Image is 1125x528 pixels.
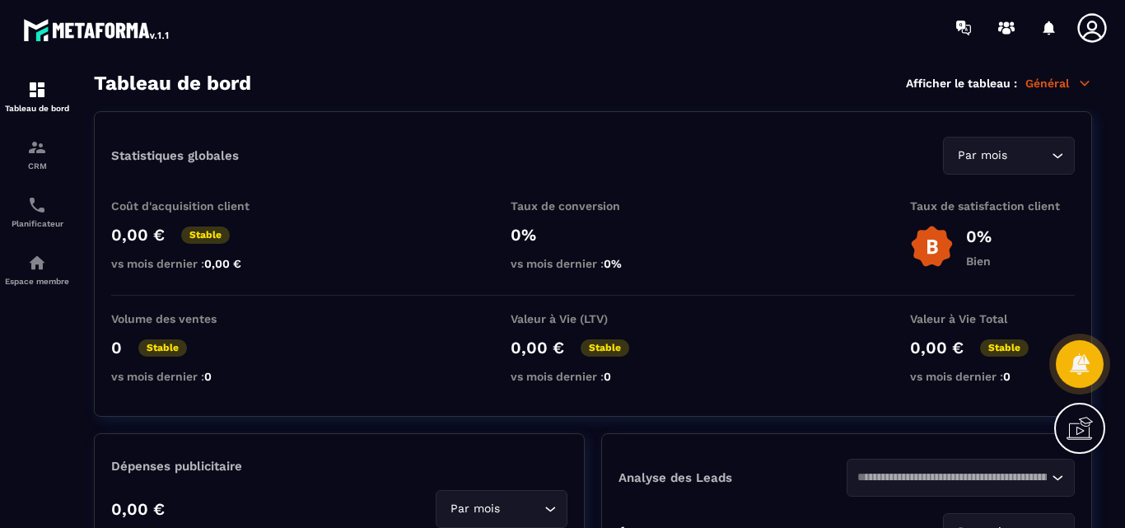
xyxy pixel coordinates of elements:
[111,499,165,519] p: 0,00 €
[27,138,47,157] img: formation
[511,312,675,325] p: Valeur à Vie (LTV)
[204,370,212,383] span: 0
[1011,147,1048,165] input: Search for option
[111,312,276,325] p: Volume des ventes
[511,225,675,245] p: 0%
[94,72,251,95] h3: Tableau de bord
[111,370,276,383] p: vs mois dernier :
[446,500,503,518] span: Par mois
[27,195,47,215] img: scheduler
[847,459,1075,497] div: Search for option
[1025,76,1092,91] p: Général
[204,257,241,270] span: 0,00 €
[4,104,70,113] p: Tableau de bord
[581,339,629,357] p: Stable
[111,199,276,213] p: Coût d'acquisition client
[910,370,1075,383] p: vs mois dernier :
[4,241,70,298] a: automationsautomationsEspace membre
[511,257,675,270] p: vs mois dernier :
[4,161,70,171] p: CRM
[954,147,1011,165] span: Par mois
[27,80,47,100] img: formation
[111,257,276,270] p: vs mois dernier :
[111,225,165,245] p: 0,00 €
[857,469,1048,487] input: Search for option
[511,199,675,213] p: Taux de conversion
[966,227,992,246] p: 0%
[23,15,171,44] img: logo
[4,125,70,183] a: formationformationCRM
[436,490,567,528] div: Search for option
[604,257,622,270] span: 0%
[4,183,70,241] a: schedulerschedulerPlanificateur
[138,339,187,357] p: Stable
[910,199,1075,213] p: Taux de satisfaction client
[511,370,675,383] p: vs mois dernier :
[503,500,540,518] input: Search for option
[604,370,611,383] span: 0
[511,338,564,357] p: 0,00 €
[906,77,1017,90] p: Afficher le tableau :
[111,459,567,474] p: Dépenses publicitaire
[910,225,954,269] img: b-badge-o.b3b20ee6.svg
[619,470,847,485] p: Analyse des Leads
[111,338,122,357] p: 0
[27,253,47,273] img: automations
[910,338,964,357] p: 0,00 €
[980,339,1029,357] p: Stable
[111,148,239,163] p: Statistiques globales
[1003,370,1011,383] span: 0
[4,277,70,286] p: Espace membre
[943,137,1075,175] div: Search for option
[966,255,992,268] p: Bien
[4,68,70,125] a: formationformationTableau de bord
[4,219,70,228] p: Planificateur
[910,312,1075,325] p: Valeur à Vie Total
[181,227,230,244] p: Stable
